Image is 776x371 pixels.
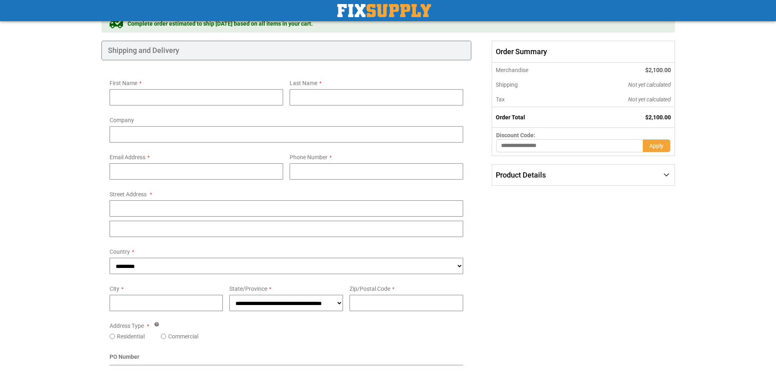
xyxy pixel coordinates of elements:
[645,67,671,73] span: $2,100.00
[110,323,144,329] span: Address Type
[492,92,573,107] th: Tax
[496,171,546,179] span: Product Details
[168,332,198,340] label: Commercial
[229,285,267,292] span: State/Province
[101,41,472,60] div: Shipping and Delivery
[649,143,664,149] span: Apply
[492,63,573,77] th: Merchandise
[117,332,145,340] label: Residential
[128,20,313,28] span: Complete order estimated to ship [DATE] based on all items in your cart.
[645,114,671,121] span: $2,100.00
[290,80,317,86] span: Last Name
[337,4,431,17] img: Fix Industrial Supply
[628,96,671,103] span: Not yet calculated
[337,4,431,17] a: store logo
[496,81,518,88] span: Shipping
[110,191,147,198] span: Street Address
[110,117,134,123] span: Company
[110,353,464,365] div: PO Number
[350,285,390,292] span: Zip/Postal Code
[110,154,145,160] span: Email Address
[110,285,119,292] span: City
[496,114,525,121] strong: Order Total
[492,41,675,63] span: Order Summary
[643,139,670,152] button: Apply
[496,132,535,138] span: Discount Code:
[628,81,671,88] span: Not yet calculated
[110,80,137,86] span: First Name
[290,154,328,160] span: Phone Number
[110,248,130,255] span: Country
